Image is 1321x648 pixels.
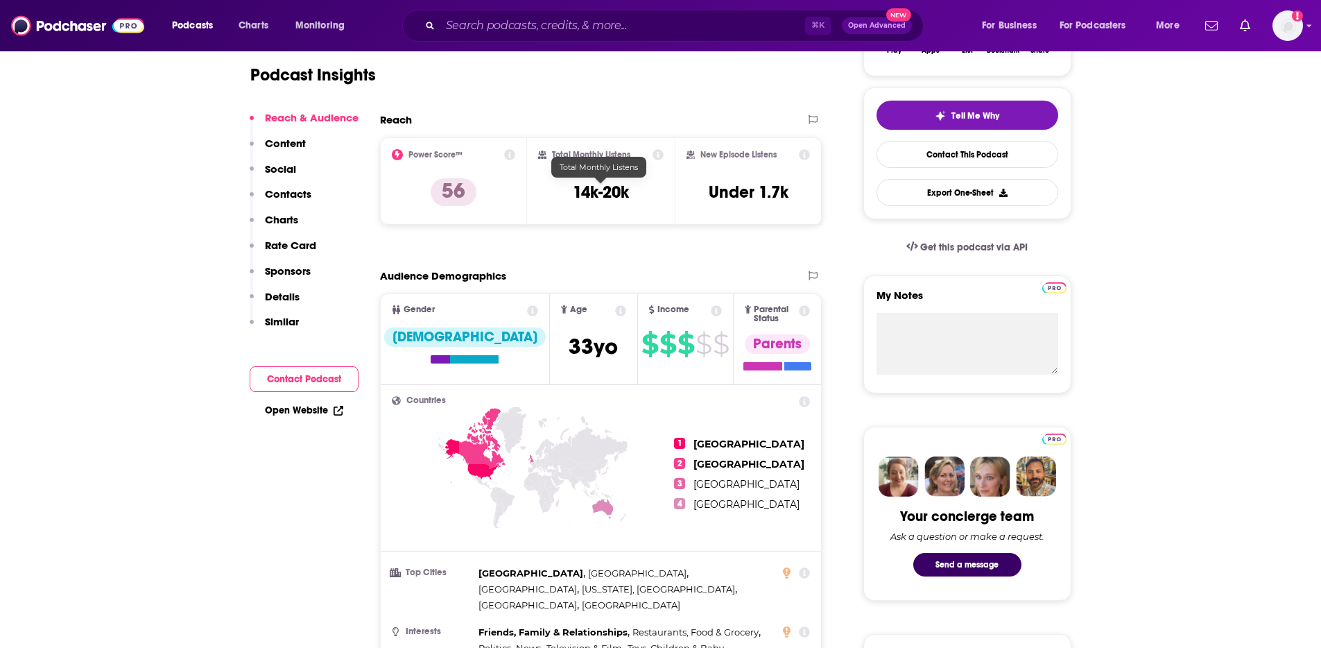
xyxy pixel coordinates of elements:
h3: Interests [392,627,473,636]
span: Tell Me Why [951,110,999,121]
button: Sponsors [250,264,311,290]
span: [GEOGRAPHIC_DATA] [693,438,804,450]
span: Age [570,305,587,314]
h2: Power Score™ [408,150,463,160]
p: Content [265,137,306,150]
span: $ [659,333,676,355]
span: [GEOGRAPHIC_DATA] [478,583,577,595]
span: [GEOGRAPHIC_DATA] [478,568,583,579]
a: Pro website [1042,432,1067,445]
div: Your concierge team [900,508,1034,525]
h3: Top Cities [392,568,473,577]
span: Open Advanced [848,22,906,29]
span: Parental Status [754,305,797,323]
span: , [478,597,579,613]
div: Search podcasts, credits, & more... [415,10,937,42]
span: [GEOGRAPHIC_DATA] [478,599,577,611]
span: [GEOGRAPHIC_DATA] [588,568,687,579]
p: Rate Card [265,239,316,252]
p: Social [265,162,296,176]
img: Sydney Profile [879,457,919,497]
h3: 14k-20k [573,182,629,203]
span: , [478,581,579,597]
button: Content [250,137,306,162]
input: Search podcasts, credits, & more... [440,15,805,37]
button: Export One-Sheet [877,179,1058,206]
span: , [632,624,761,640]
span: More [1156,16,1180,35]
span: Total Monthly Listens [560,162,638,172]
svg: Add a profile image [1292,10,1303,22]
button: Show profile menu [1272,10,1303,41]
img: Jules Profile [970,457,1010,497]
button: Contacts [250,187,311,213]
p: Details [265,290,300,303]
img: User Profile [1272,10,1303,41]
span: Gender [404,305,435,314]
span: Logged in as mijal [1272,10,1303,41]
span: $ [641,333,658,355]
span: 2 [674,458,685,469]
span: Restaurants, Food & Grocery [632,626,759,638]
span: For Podcasters [1060,16,1126,35]
button: open menu [162,15,231,37]
span: 4 [674,498,685,509]
button: Contact Podcast [250,366,359,392]
img: Podchaser - Follow, Share and Rate Podcasts [11,12,144,39]
span: 3 [674,478,685,489]
div: [DEMOGRAPHIC_DATA] [384,327,546,347]
span: Monitoring [295,16,345,35]
h2: New Episode Listens [700,150,777,160]
label: My Notes [877,289,1058,313]
p: Reach & Audience [265,111,359,124]
span: [GEOGRAPHIC_DATA] [582,599,680,611]
h2: Audience Demographics [380,269,506,282]
div: Parents [745,334,810,354]
h3: Under 1.7k [709,182,788,203]
h2: Total Monthly Listens [552,150,630,160]
span: , [478,565,585,581]
img: Jon Profile [1016,457,1056,497]
a: Get this podcast via API [895,230,1039,264]
button: open menu [286,15,363,37]
img: tell me why sparkle [935,110,946,121]
button: open menu [1146,15,1197,37]
button: Send a message [913,553,1021,577]
span: Charts [239,16,268,35]
a: Show notifications dropdown [1200,14,1223,37]
a: Show notifications dropdown [1234,14,1256,37]
img: Podchaser Pro [1042,434,1067,445]
span: New [886,8,911,22]
a: Pro website [1042,280,1067,293]
span: $ [713,333,729,355]
button: open menu [1051,15,1146,37]
button: Open AdvancedNew [842,17,912,34]
a: Contact This Podcast [877,141,1058,168]
p: Charts [265,213,298,226]
span: [GEOGRAPHIC_DATA] [693,458,804,470]
span: ⌘ K [805,17,831,35]
button: Charts [250,213,298,239]
a: Charts [230,15,277,37]
span: [GEOGRAPHIC_DATA] [693,478,800,491]
button: Details [250,290,300,316]
span: Podcasts [172,16,213,35]
span: Friends, Family & Relationships [478,626,628,638]
span: $ [696,333,711,355]
div: Ask a question or make a request. [890,531,1044,542]
span: [GEOGRAPHIC_DATA] [693,498,800,511]
p: Similar [265,315,299,328]
span: , [588,565,689,581]
a: Open Website [265,404,343,416]
span: , [478,624,630,640]
span: For Business [982,16,1037,35]
img: Podchaser Pro [1042,282,1067,293]
button: Rate Card [250,239,316,264]
button: Similar [250,315,299,341]
span: [US_STATE], [GEOGRAPHIC_DATA] [582,583,735,595]
span: Countries [406,396,446,405]
button: open menu [972,15,1054,37]
span: Get this podcast via API [920,241,1028,253]
span: 33 yo [569,333,618,360]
